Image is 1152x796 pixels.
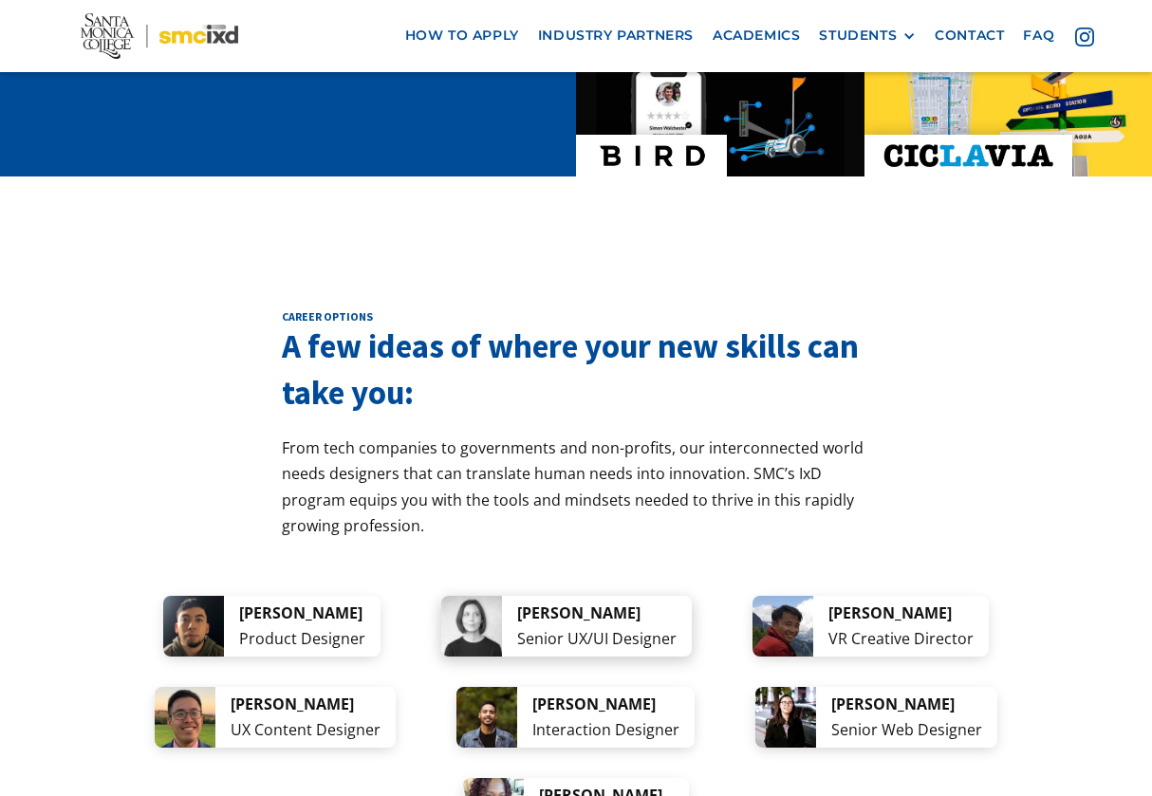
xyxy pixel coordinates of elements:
div: UX Content Designer [231,717,381,743]
div: Senior Web Designer [831,717,982,743]
a: faq [1013,18,1064,53]
h2: career options [282,309,869,324]
a: industry partners [529,18,703,53]
p: From tech companies to governments and non-profits, our interconnected world needs designers that... [282,435,869,539]
div: [PERSON_NAME] [231,692,381,717]
div: Interaction Designer [532,717,679,743]
img: icon - instagram [1075,27,1094,46]
div: [PERSON_NAME] [239,601,365,626]
div: [PERSON_NAME] [828,601,974,626]
div: STUDENTS [819,28,897,44]
h3: A few ideas of where your new skills can take you: [282,324,869,417]
a: contact [925,18,1013,53]
div: STUDENTS [819,28,916,44]
div: [PERSON_NAME] [532,692,679,717]
a: Academics [703,18,809,53]
div: [PERSON_NAME] [831,692,982,717]
a: how to apply [396,18,529,53]
img: Santa Monica College - SMC IxD logo [81,12,238,59]
div: VR Creative Director [828,626,974,652]
div: Senior UX/UI Designer [517,626,677,652]
div: [PERSON_NAME] [517,601,677,626]
div: Product Designer [239,626,365,652]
